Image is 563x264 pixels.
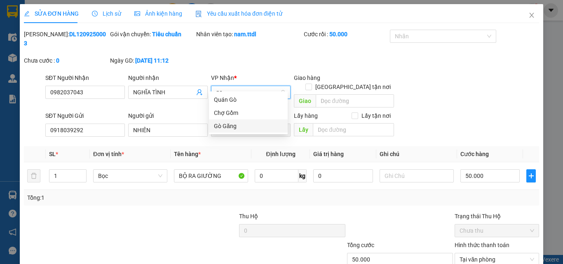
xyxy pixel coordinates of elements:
[134,11,140,16] span: picture
[49,151,56,157] span: SL
[7,26,91,35] div: KHỞI
[24,56,108,65] div: Chưa cước :
[313,123,394,136] input: Dọc đường
[294,75,320,81] span: Giao hàng
[294,94,316,107] span: Giao
[96,26,180,35] div: [PERSON_NAME]
[27,169,40,182] button: delete
[135,57,169,64] b: [DATE] 11:12
[455,242,509,248] label: Hình thức thanh toán
[214,121,283,131] div: Gò Găng
[266,151,295,157] span: Định lượng
[527,173,535,179] span: plus
[294,112,318,119] span: Lấy hàng
[460,151,489,157] span: Cước hàng
[174,151,201,157] span: Tên hàng
[214,95,283,104] div: Quán Gò
[110,30,195,39] div: Gói vận chuyển:
[92,10,121,17] span: Lịch sử
[528,12,535,19] span: close
[96,7,116,16] span: Nhận:
[93,151,124,157] span: Đơn vị tính
[196,89,203,96] span: user-add
[347,242,374,248] span: Tổng cước
[24,11,30,16] span: edit
[294,123,313,136] span: Lấy
[7,35,91,47] div: 0984677053
[195,11,202,17] img: icon
[455,212,539,221] div: Trạng thái Thu Hộ
[209,93,288,106] div: Quán Gò
[460,224,534,237] span: Chưa thu
[209,119,288,133] div: Gò Găng
[45,73,125,82] div: SĐT Người Nhận
[376,146,457,162] th: Ghi chú
[134,10,182,17] span: Ảnh kiện hàng
[304,30,388,39] div: Cước rồi :
[6,52,92,62] div: 70.000
[329,31,347,37] b: 50.000
[7,7,20,16] span: Gửi:
[195,10,282,17] span: Yêu cầu xuất hóa đơn điện tử
[174,169,248,182] input: VD: Bàn, Ghế
[96,35,180,47] div: 0936587471
[211,75,234,81] span: VP Nhận
[358,111,394,120] span: Lấy tận nơi
[24,30,108,48] div: [PERSON_NAME]:
[312,82,394,91] span: [GEOGRAPHIC_DATA] tận nơi
[92,11,98,16] span: clock-circle
[298,169,307,182] span: kg
[110,56,195,65] div: Ngày GD:
[45,111,125,120] div: SĐT Người Gửi
[24,10,79,17] span: SỬA ĐƠN HÀNG
[27,193,218,202] div: Tổng: 1
[209,106,288,119] div: Chợ Gồm
[6,53,19,61] span: CR :
[128,111,208,120] div: Người gửi
[196,30,302,39] div: Nhân viên tạo:
[152,31,181,37] b: Tiêu chuẩn
[380,169,454,182] input: Ghi Chú
[526,169,536,182] button: plus
[7,7,91,26] div: [GEOGRAPHIC_DATA]
[98,170,162,182] span: Bọc
[56,57,59,64] b: 0
[128,73,208,82] div: Người nhận
[316,94,394,107] input: Dọc đường
[214,108,283,117] div: Chợ Gồm
[96,7,180,26] div: [GEOGRAPHIC_DATA]
[520,4,543,27] button: Close
[239,213,258,220] span: Thu Hộ
[234,31,256,37] b: nam.ttdl
[313,151,344,157] span: Giá trị hàng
